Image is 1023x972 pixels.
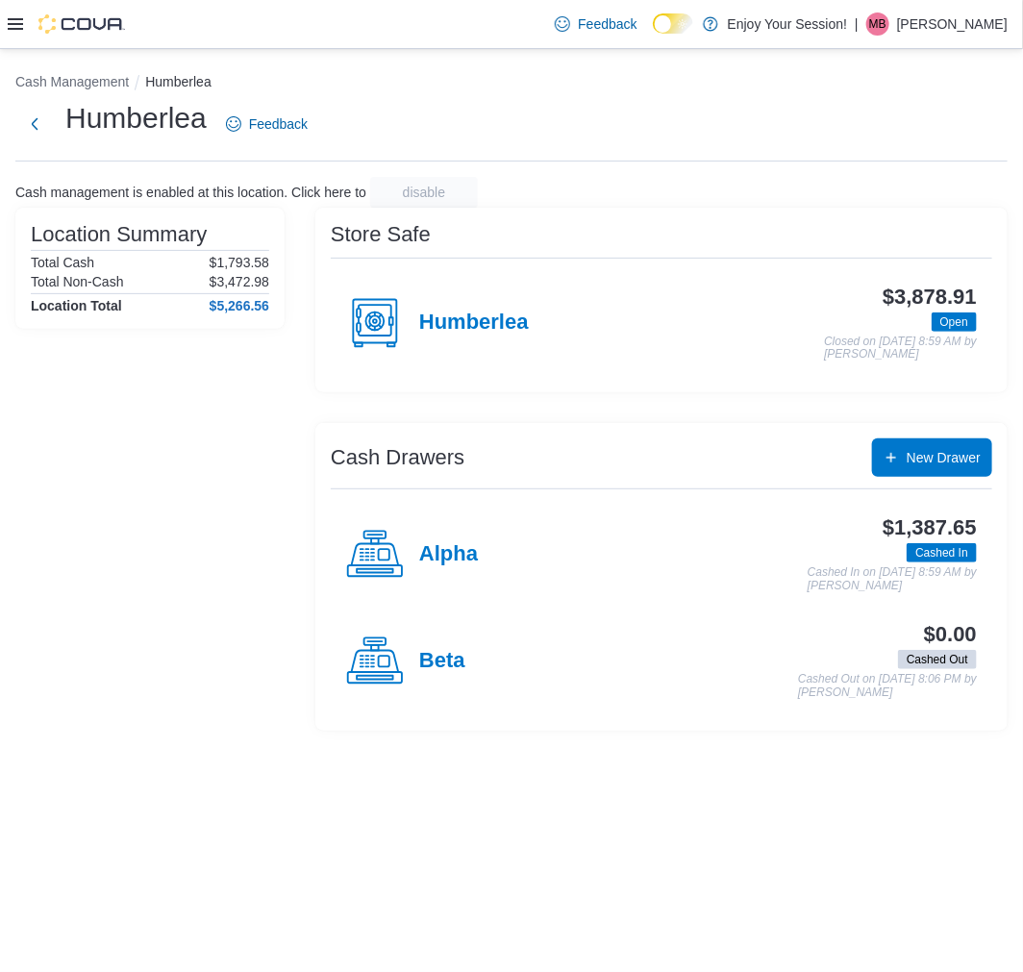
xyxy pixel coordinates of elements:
a: Feedback [218,105,315,143]
h4: Alpha [419,542,478,567]
h4: $5,266.56 [210,298,269,313]
h4: Beta [419,649,465,674]
p: Cashed In on [DATE] 8:59 AM by [PERSON_NAME] [808,566,977,592]
span: Cashed Out [898,650,977,669]
p: $1,793.58 [210,255,269,270]
h6: Total Cash [31,255,94,270]
button: Humberlea [145,74,211,89]
span: disable [403,183,445,202]
span: Feedback [249,114,308,134]
a: Feedback [547,5,644,43]
p: [PERSON_NAME] [897,12,1008,36]
h3: $1,387.65 [883,516,977,539]
span: MB [869,12,886,36]
h3: Cash Drawers [331,446,464,469]
span: Open [940,313,968,331]
div: Manjeet Brar [866,12,889,36]
span: Feedback [578,14,636,34]
span: Cashed In [907,543,977,562]
h1: Humberlea [65,99,207,137]
h3: $3,878.91 [883,286,977,309]
p: Closed on [DATE] 8:59 AM by [PERSON_NAME] [824,336,977,361]
button: disable [370,177,478,208]
span: Cashed Out [907,651,968,668]
p: Cashed Out on [DATE] 8:06 PM by [PERSON_NAME] [798,673,977,699]
h3: $0.00 [924,623,977,646]
span: Cashed In [915,544,968,561]
input: Dark Mode [653,13,693,34]
h3: Store Safe [331,223,431,246]
span: Dark Mode [653,34,654,35]
p: $3,472.98 [210,274,269,289]
h3: Location Summary [31,223,207,246]
img: Cova [38,14,125,34]
nav: An example of EuiBreadcrumbs [15,72,1008,95]
span: Open [932,312,977,332]
button: New Drawer [872,438,992,477]
h4: Location Total [31,298,122,313]
p: Cash management is enabled at this location. Click here to [15,185,366,200]
button: Cash Management [15,74,129,89]
span: New Drawer [907,448,981,467]
p: Enjoy Your Session! [728,12,848,36]
h4: Humberlea [419,311,529,336]
button: Next [15,105,54,143]
p: | [855,12,859,36]
h6: Total Non-Cash [31,274,124,289]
